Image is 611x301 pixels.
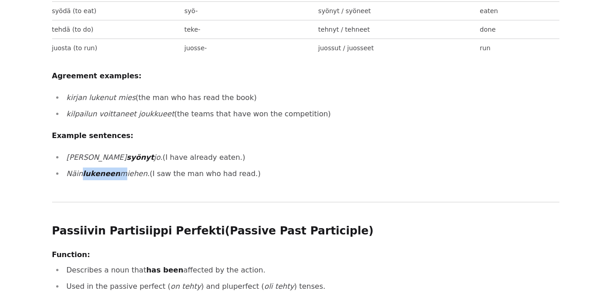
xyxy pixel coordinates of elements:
td: syödä (to eat) [52,1,181,20]
h4: Function: [52,249,559,260]
li: (the teams that have won the competition) [64,108,559,120]
td: juosse- [181,38,315,57]
h2: (Passive Past Participle) [52,224,559,239]
li: (I saw the man who had read.) [64,167,559,180]
li: (the man who has read the book) [64,91,559,104]
em: on tehty [171,282,201,291]
td: juosta (to run) [52,38,181,57]
strong: Passiivin Partisiippi Perfekti [52,225,225,237]
td: tehnyt / tehneet [315,20,476,38]
td: done [476,20,559,38]
td: run [476,38,559,57]
strong: Agreement examples: [52,72,142,80]
td: teke- [181,20,315,38]
li: Describes a noun that affected by the action. [64,264,559,277]
strong: Example sentences: [52,131,134,140]
em: kirjan lukenut mies [67,93,136,102]
em: kilpailun voittaneet joukkueet [67,110,174,118]
strong: has been [146,266,183,274]
td: syönyt / syöneet [315,1,476,20]
li: (I have already eaten.) [64,151,559,164]
td: tehdä (to do) [52,20,181,38]
td: eaten [476,1,559,20]
strong: syönyt [126,153,154,162]
em: [PERSON_NAME] jo. [67,153,163,162]
li: Used in the passive perfect ( ) and pluperfect ( ) tenses. [64,280,559,293]
td: syö- [181,1,315,20]
em: Näin miehen. [67,169,150,178]
em: oli tehty [264,282,294,291]
td: juossut / juosseet [315,38,476,57]
strong: lukeneen [83,169,120,178]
